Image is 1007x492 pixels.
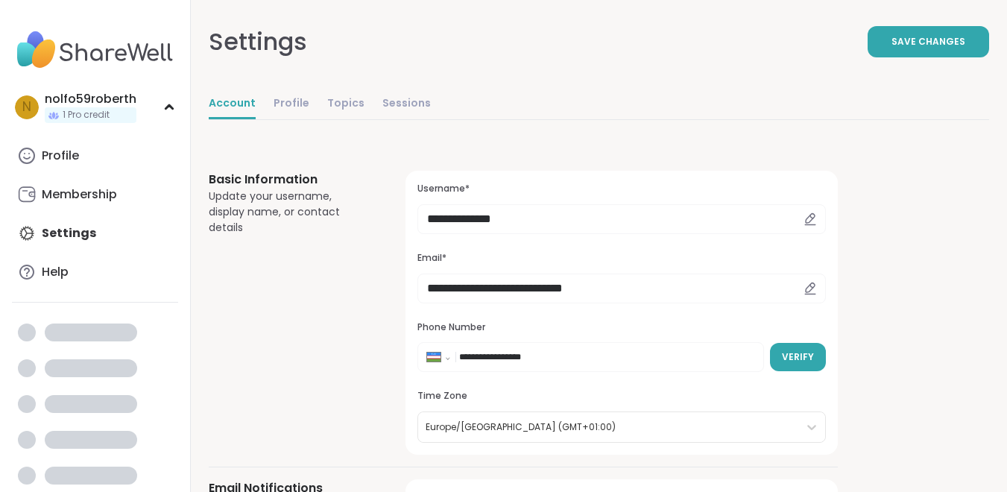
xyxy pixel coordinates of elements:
[209,24,307,60] div: Settings
[327,89,364,119] a: Topics
[22,98,31,117] span: n
[209,189,370,236] div: Update your username, display name, or contact details
[209,171,370,189] h3: Basic Information
[12,254,178,290] a: Help
[782,350,814,364] span: Verify
[274,89,309,119] a: Profile
[417,183,826,195] h3: Username*
[42,264,69,280] div: Help
[12,177,178,212] a: Membership
[63,109,110,122] span: 1 Pro credit
[868,26,989,57] button: Save Changes
[770,343,826,371] button: Verify
[417,321,826,334] h3: Phone Number
[382,89,431,119] a: Sessions
[209,89,256,119] a: Account
[12,24,178,76] img: ShareWell Nav Logo
[891,35,965,48] span: Save Changes
[45,91,136,107] div: nolfo59roberth
[417,252,826,265] h3: Email*
[12,138,178,174] a: Profile
[42,148,79,164] div: Profile
[417,390,826,403] h3: Time Zone
[42,186,117,203] div: Membership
